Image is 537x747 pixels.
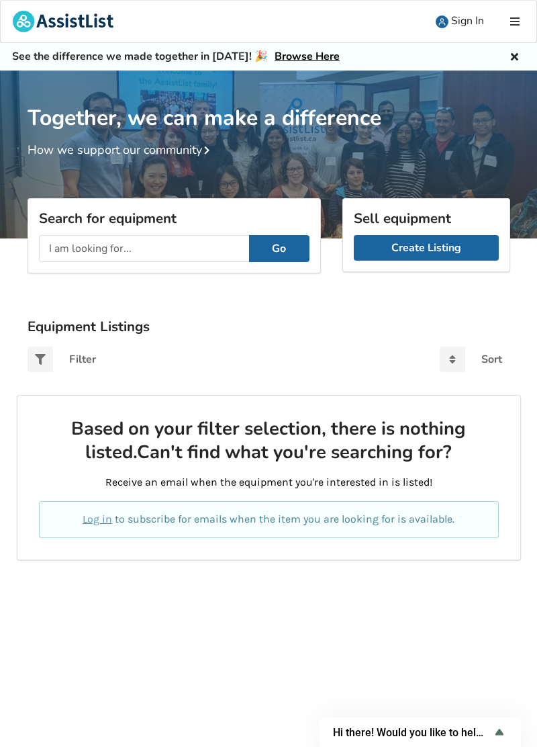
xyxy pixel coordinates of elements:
[28,71,510,132] h1: Together, we can make a difference
[333,726,491,739] span: Hi there! Would you like to help us improve AssistList?
[39,475,499,490] p: Receive an email when the equipment you're interested in is listed!
[83,513,112,525] a: Log in
[28,142,215,158] a: How we support our community
[69,354,96,365] div: Filter
[28,318,510,335] h3: Equipment Listings
[333,724,507,740] button: Show survey - Hi there! Would you like to help us improve AssistList?
[13,11,113,32] img: assistlist-logo
[249,235,309,262] button: Go
[39,210,309,227] h3: Search for equipment
[354,235,499,261] a: Create Listing
[354,210,499,227] h3: Sell equipment
[436,15,448,28] img: user icon
[55,512,483,527] p: to subscribe for emails when the item you are looking for is available.
[275,49,340,64] a: Browse Here
[451,13,484,28] span: Sign In
[39,417,499,465] h2: Based on your filter selection, there is nothing listed. Can't find what you're searching for?
[39,235,249,262] input: I am looking for...
[481,354,502,365] div: Sort
[424,1,496,42] a: user icon Sign In
[12,50,340,64] h5: See the difference we made together in [DATE]! 🎉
